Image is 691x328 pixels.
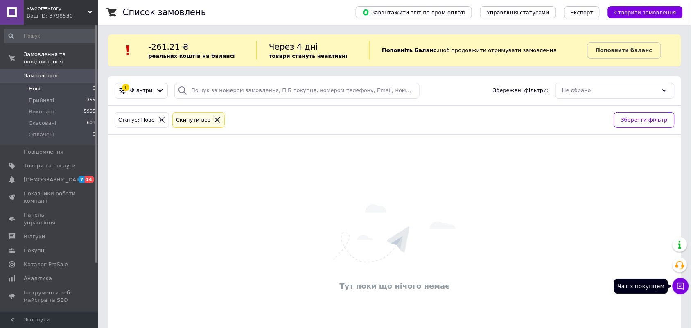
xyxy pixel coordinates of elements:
[174,116,212,124] div: Cкинути все
[122,84,129,91] div: 1
[93,131,95,138] span: 0
[382,47,436,53] b: Поповніть Баланс
[4,29,96,43] input: Пошук
[29,85,41,93] span: Нові
[621,116,668,124] span: Зберегти фільтр
[130,87,153,95] span: Фільтри
[78,176,85,183] span: 7
[84,108,95,115] span: 5995
[362,9,465,16] span: Завантажити звіт по пром-оплаті
[24,275,52,282] span: Аналітика
[24,247,46,254] span: Покупці
[93,85,95,93] span: 0
[24,233,45,240] span: Відгуки
[27,12,98,20] div: Ваш ID: 3798530
[493,87,549,95] span: Збережені фільтри:
[123,7,206,17] h1: Список замовлень
[24,261,68,268] span: Каталог ProSale
[24,190,76,205] span: Показники роботи компанії
[564,6,600,18] button: Експорт
[614,112,675,128] button: Зберегти фільтр
[596,47,653,53] b: Поповнити баланс
[24,310,76,325] span: Управління сайтом
[148,42,189,52] span: -261.21 ₴
[587,42,661,59] a: Поповнити баланс
[174,83,420,99] input: Пошук за номером замовлення, ПІБ покупця, номером телефону, Email, номером накладної
[87,97,95,104] span: 355
[29,108,54,115] span: Виконані
[122,44,134,57] img: :exclamation:
[269,42,318,52] span: Через 4 дні
[24,51,98,66] span: Замовлення та повідомлення
[24,176,84,183] span: [DEMOGRAPHIC_DATA]
[600,9,683,15] a: Створити замовлення
[29,97,54,104] span: Прийняті
[24,289,76,304] span: Інструменти веб-майстра та SEO
[608,6,683,18] button: Створити замовлення
[487,9,549,16] span: Управління статусами
[29,120,56,127] span: Скасовані
[614,9,676,16] span: Створити замовлення
[87,120,95,127] span: 601
[117,116,156,124] div: Статус: Нове
[27,5,88,12] span: Sweet❤Story
[614,279,668,294] div: Чат з покупцем
[24,211,76,226] span: Панель управління
[85,176,94,183] span: 14
[148,53,235,59] b: реальних коштів на балансі
[24,162,76,170] span: Товари та послуги
[24,148,63,156] span: Повідомлення
[562,86,658,95] div: Не обрано
[480,6,556,18] button: Управління статусами
[571,9,594,16] span: Експорт
[673,278,689,294] button: Чат з покупцем
[29,131,54,138] span: Оплачені
[369,41,587,60] div: , щоб продовжити отримувати замовлення
[356,6,472,18] button: Завантажити звіт по пром-оплаті
[24,72,58,79] span: Замовлення
[269,53,348,59] b: товари стануть неактивні
[112,281,677,291] div: Тут поки що нічого немає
